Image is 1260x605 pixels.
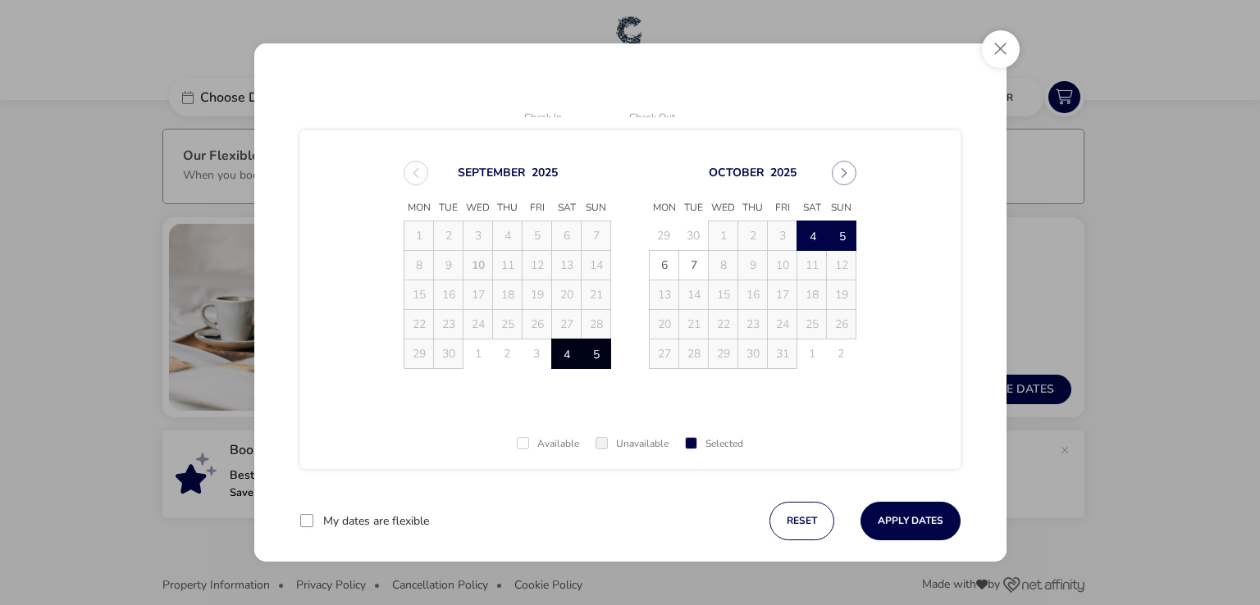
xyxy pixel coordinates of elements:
td: 10 [768,250,797,280]
td: 11 [493,250,523,280]
span: Fri [768,196,797,221]
td: 2 [434,221,463,250]
td: 1 [797,339,827,368]
span: Wed [709,196,738,221]
td: 1 [463,339,493,368]
td: 25 [493,309,523,339]
td: 22 [404,309,434,339]
span: Mon [650,196,679,221]
button: Close [982,30,1020,68]
div: Selected [685,439,743,449]
td: 24 [463,309,493,339]
td: 19 [827,280,856,309]
td: 10 [463,250,493,280]
td: 31 [768,339,797,368]
td: 9 [738,250,768,280]
span: 5 [828,222,856,251]
td: 4 [552,339,582,368]
td: 30 [434,339,463,368]
span: 7 [679,251,708,280]
td: 17 [768,280,797,309]
td: 24 [768,309,797,339]
td: 13 [650,280,679,309]
td: 30 [738,339,768,368]
td: 5 [582,339,611,368]
span: Sat [552,196,582,221]
td: 1 [709,221,738,250]
td: 28 [679,339,709,368]
td: 12 [827,250,856,280]
td: 12 [523,250,552,280]
span: Thu [738,196,768,221]
td: 23 [434,309,463,339]
button: Choose Year [532,164,558,180]
td: 29 [404,339,434,368]
label: My dates are flexible [323,516,429,527]
span: Tue [434,196,463,221]
td: 16 [738,280,768,309]
span: Sun [582,196,611,221]
td: 15 [709,280,738,309]
td: 5 [523,221,552,250]
td: 20 [650,309,679,339]
td: 14 [582,250,611,280]
p: Check Out [629,112,711,125]
div: Choose Date [389,141,871,389]
td: 1 [404,221,434,250]
span: Tue [679,196,709,221]
button: Next Month [832,161,856,185]
td: 27 [552,309,582,339]
td: 5 [827,221,856,250]
td: 4 [797,221,827,250]
span: Sun [827,196,856,221]
td: 18 [493,280,523,309]
p: Check In [524,112,606,125]
td: 7 [679,250,709,280]
button: Choose Year [770,164,797,180]
td: 7 [582,221,611,250]
span: Fri [523,196,552,221]
td: 22 [709,309,738,339]
td: 4 [493,221,523,250]
div: Unavailable [596,439,669,449]
td: 6 [552,221,582,250]
td: 19 [523,280,552,309]
span: Sat [797,196,827,221]
td: 23 [738,309,768,339]
td: 18 [797,280,827,309]
span: 4 [798,222,827,251]
td: 30 [679,221,709,250]
td: 2 [738,221,768,250]
td: 6 [650,250,679,280]
td: 8 [404,250,434,280]
td: 27 [650,339,679,368]
td: 26 [827,309,856,339]
td: 15 [404,280,434,309]
td: 25 [797,309,827,339]
td: 2 [827,339,856,368]
td: 20 [552,280,582,309]
button: reset [769,502,834,540]
button: Choose Month [458,164,526,180]
td: 29 [709,339,738,368]
div: Available [517,439,579,449]
td: 13 [552,250,582,280]
td: 14 [679,280,709,309]
span: Thu [493,196,523,221]
td: 17 [463,280,493,309]
td: 8 [709,250,738,280]
td: 21 [679,309,709,339]
td: 29 [650,221,679,250]
span: 6 [650,251,678,280]
td: 28 [582,309,611,339]
td: 3 [523,339,552,368]
td: 26 [523,309,552,339]
button: Apply Dates [861,502,961,540]
td: 3 [463,221,493,250]
span: Mon [404,196,434,221]
td: 11 [797,250,827,280]
td: 9 [434,250,463,280]
span: Wed [463,196,493,221]
td: 2 [493,339,523,368]
button: Choose Month [709,164,765,180]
